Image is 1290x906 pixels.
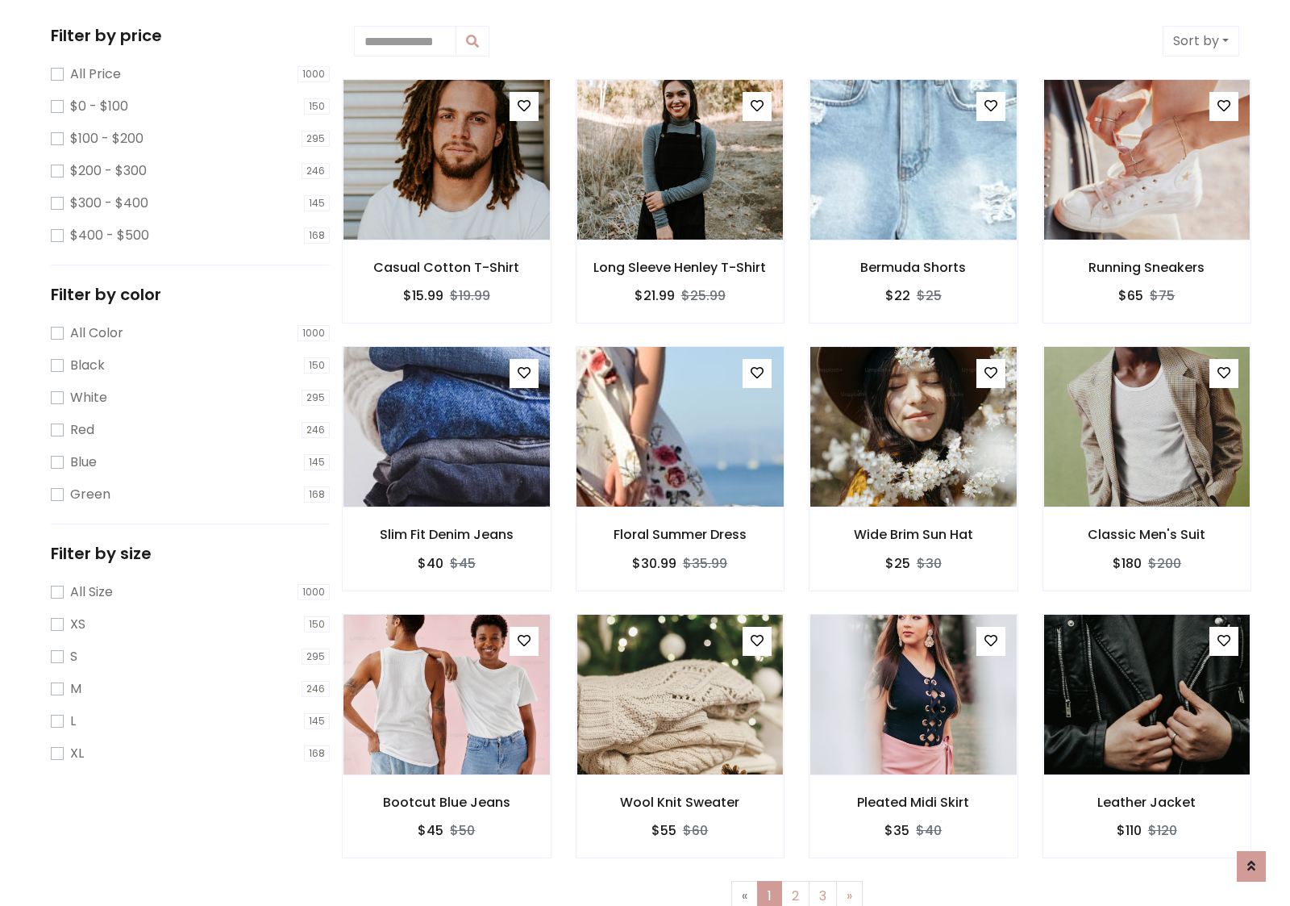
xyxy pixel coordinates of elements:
[1043,795,1251,810] h6: Leather Jacket
[343,527,551,542] h6: Slim Fit Denim Jeans
[302,422,330,438] span: 246
[70,744,84,763] label: XL
[651,823,676,838] h6: $55
[916,821,942,840] del: $40
[418,823,443,838] h6: $45
[70,647,77,666] label: S
[1117,823,1142,838] h6: $110
[343,795,551,810] h6: Bootcut Blue Jeans
[70,226,149,245] label: $400 - $500
[70,453,97,472] label: Blue
[70,388,107,407] label: White
[70,161,147,181] label: $200 - $300
[809,260,1017,275] h6: Bermuda Shorts
[70,582,113,602] label: All Size
[70,420,94,440] label: Red
[298,66,330,82] span: 1000
[884,823,909,838] h6: $35
[304,98,330,115] span: 150
[302,390,330,406] span: 295
[298,325,330,341] span: 1000
[302,681,330,697] span: 246
[1113,556,1142,571] h6: $180
[70,97,128,116] label: $0 - $100
[304,616,330,633] span: 150
[683,821,708,840] del: $60
[70,615,85,634] label: XS
[1118,288,1143,303] h6: $65
[635,288,675,303] h6: $21.99
[576,260,784,275] h6: Long Sleeve Henley T-Shirt
[51,26,330,45] h5: Filter by price
[343,260,551,275] h6: Casual Cotton T-Shirt
[1043,260,1251,275] h6: Running Sneakers
[917,286,942,305] del: $25
[70,356,105,375] label: Black
[885,556,910,571] h6: $25
[70,194,148,213] label: $300 - $400
[450,286,490,305] del: $19.99
[304,486,330,503] span: 168
[403,288,443,303] h6: $15.99
[302,131,330,147] span: 295
[51,285,330,304] h5: Filter by color
[1148,554,1181,573] del: $200
[683,554,727,573] del: $35.99
[1043,527,1251,542] h6: Classic Men's Suit
[298,584,330,600] span: 1000
[304,195,330,211] span: 145
[681,286,726,305] del: $25.99
[1163,26,1239,56] button: Sort by
[576,527,784,542] h6: Floral Summer Dress
[304,357,330,374] span: 150
[809,527,1017,542] h6: Wide Brim Sun Hat
[302,649,330,665] span: 295
[70,679,81,699] label: M
[304,713,330,729] span: 145
[632,556,676,571] h6: $30.99
[70,65,121,84] label: All Price
[450,821,475,840] del: $50
[917,554,942,573] del: $30
[450,554,476,573] del: $45
[70,712,76,731] label: L
[809,795,1017,810] h6: Pleated Midi Skirt
[418,556,443,571] h6: $40
[304,745,330,762] span: 168
[1150,286,1175,305] del: $75
[70,485,110,504] label: Green
[304,228,330,244] span: 168
[885,288,910,303] h6: $22
[302,163,330,179] span: 246
[70,324,123,343] label: All Color
[304,454,330,470] span: 145
[576,795,784,810] h6: Wool Knit Sweater
[1148,821,1177,840] del: $120
[51,544,330,563] h5: Filter by size
[70,129,144,148] label: $100 - $200
[847,887,852,905] span: »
